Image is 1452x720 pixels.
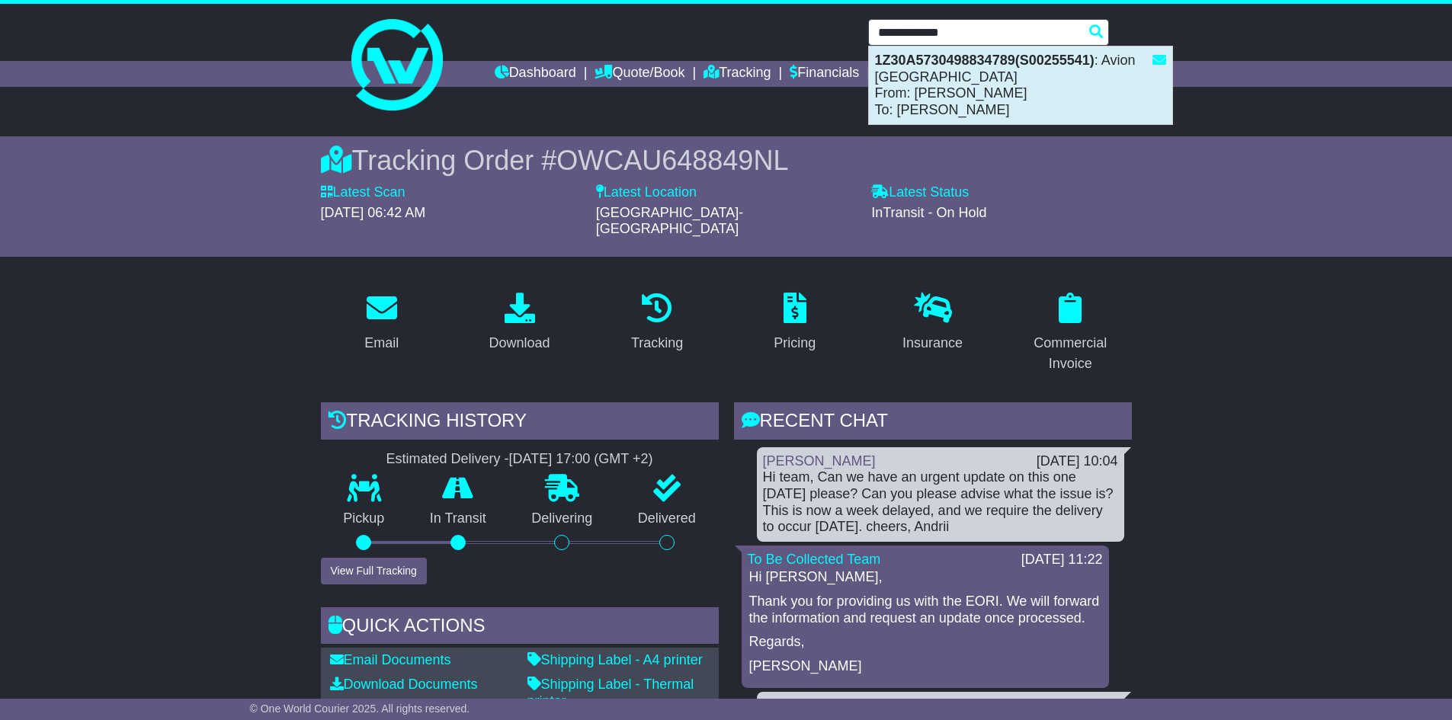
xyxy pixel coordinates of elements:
[749,569,1101,586] p: Hi [PERSON_NAME],
[321,184,405,201] label: Latest Scan
[479,287,559,359] a: Download
[489,333,550,354] div: Download
[321,402,719,443] div: Tracking history
[764,287,825,359] a: Pricing
[749,594,1101,626] p: Thank you for providing us with the EORI. We will forward the information and request an update o...
[869,46,1172,124] div: : Avion [GEOGRAPHIC_DATA] From: [PERSON_NAME] To: [PERSON_NAME]
[527,677,694,709] a: Shipping Label - Thermal printer
[250,702,470,715] span: © One World Courier 2025. All rights reserved.
[596,184,697,201] label: Latest Location
[790,61,859,87] a: Financials
[321,607,719,648] div: Quick Actions
[734,402,1132,443] div: RECENT CHAT
[902,333,963,354] div: Insurance
[1037,453,1118,470] div: [DATE] 10:04
[330,652,451,667] a: Email Documents
[704,61,771,87] a: Tracking
[774,333,816,354] div: Pricing
[407,510,509,527] p: In Transit
[763,453,876,469] a: [PERSON_NAME]
[749,634,1101,651] p: Regards,
[595,61,684,87] a: Quote/Book
[631,333,683,354] div: Tracking
[871,205,986,220] span: InTransit - On Hold
[875,53,1095,68] strong: 1Z30A5730498834789(S00255541)
[1009,287,1132,379] a: Commercial Invoice
[495,61,576,87] a: Dashboard
[621,287,693,359] a: Tracking
[330,677,478,692] a: Download Documents
[527,652,703,667] a: Shipping Label - A4 printer
[321,451,719,468] div: Estimated Delivery -
[748,552,881,567] a: To Be Collected Team
[615,510,719,527] p: Delivered
[871,184,969,201] label: Latest Status
[509,510,616,527] p: Delivering
[321,558,427,584] button: View Full Tracking
[364,333,399,354] div: Email
[1019,333,1122,374] div: Commercial Invoice
[354,287,409,359] a: Email
[321,205,426,220] span: [DATE] 06:42 AM
[596,205,743,237] span: [GEOGRAPHIC_DATA]-[GEOGRAPHIC_DATA]
[321,144,1132,177] div: Tracking Order #
[321,510,408,527] p: Pickup
[763,469,1118,535] div: Hi team, Can we have an urgent update on this one [DATE] please? Can you please advise what the i...
[1021,552,1103,568] div: [DATE] 11:22
[893,287,973,359] a: Insurance
[556,145,788,176] span: OWCAU648849NL
[749,658,1101,675] p: [PERSON_NAME]
[509,451,653,468] div: [DATE] 17:00 (GMT +2)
